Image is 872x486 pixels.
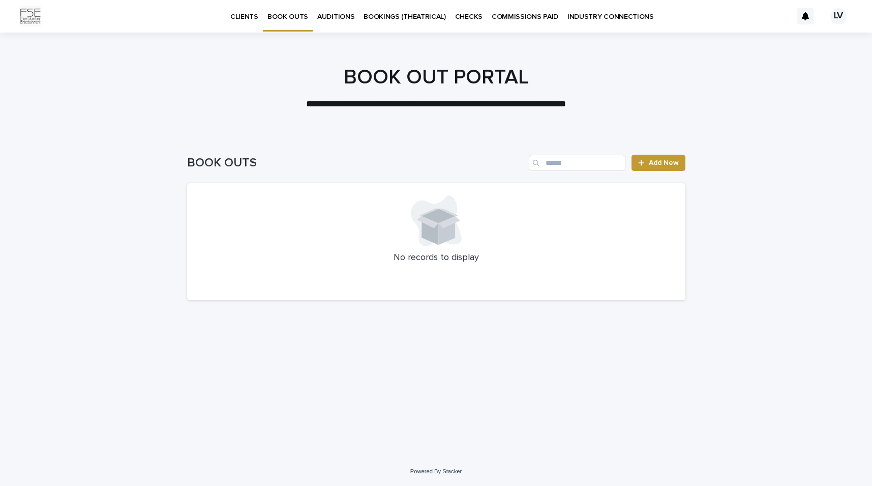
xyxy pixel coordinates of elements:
img: Km9EesSdRbS9ajqhBzyo [20,6,41,26]
a: Add New [632,155,685,171]
div: LV [830,8,847,24]
h1: BOOK OUTS [187,156,525,170]
p: No records to display [199,252,673,264]
span: Add New [649,159,679,166]
input: Search [529,155,625,171]
a: Powered By Stacker [410,468,462,474]
h1: BOOK OUT PORTAL [187,65,685,90]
